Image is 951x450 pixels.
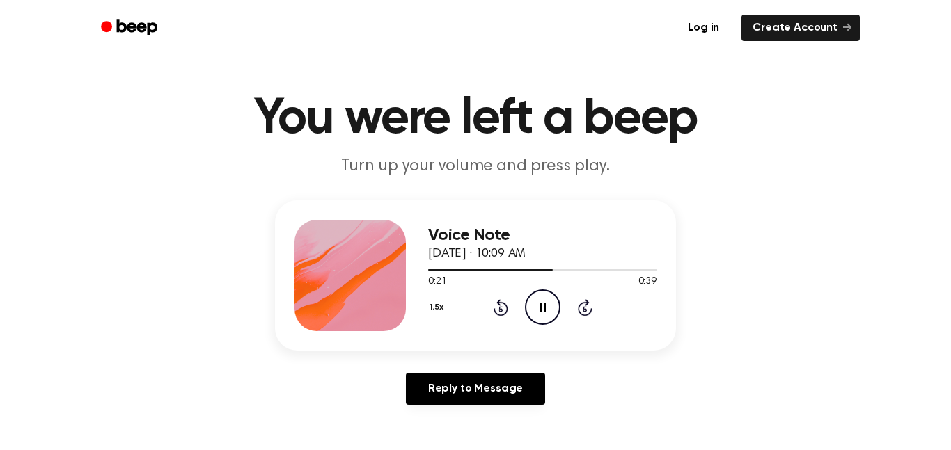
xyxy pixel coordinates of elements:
[674,12,733,44] a: Log in
[208,155,743,178] p: Turn up your volume and press play.
[428,296,448,319] button: 1.5x
[406,373,545,405] a: Reply to Message
[428,248,526,260] span: [DATE] · 10:09 AM
[741,15,860,41] a: Create Account
[91,15,170,42] a: Beep
[428,226,657,245] h3: Voice Note
[428,275,446,289] span: 0:21
[638,275,657,289] span: 0:39
[119,94,832,144] h1: You were left a beep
